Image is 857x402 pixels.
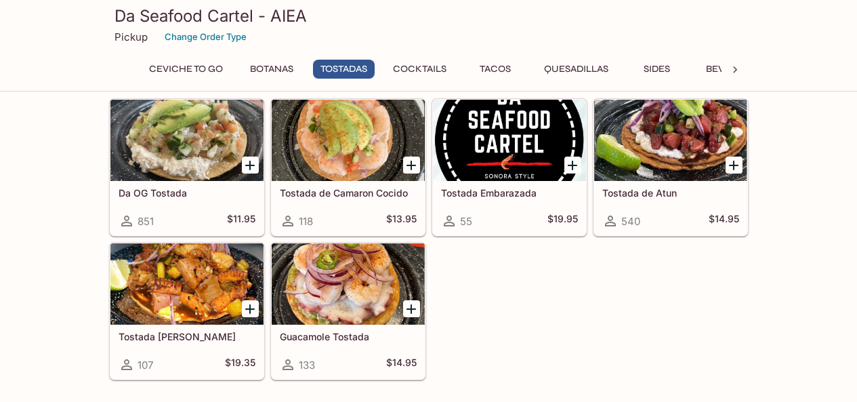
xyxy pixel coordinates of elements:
[242,157,259,174] button: Add Da OG Tostada
[114,5,743,26] h3: Da Seafood Cartel - AIEA
[119,331,255,342] h5: Tostada [PERSON_NAME]
[403,300,420,317] button: Add Guacamole Tostada
[593,99,748,236] a: Tostada de Atun540$14.95
[299,215,313,228] span: 118
[272,243,425,325] div: Guacamole Tostada
[537,60,616,79] button: Quesadillas
[241,60,302,79] button: Botanas
[299,359,315,371] span: 133
[280,187,417,199] h5: Tostada de Camaron Cocido
[432,99,587,236] a: Tostada Embarazada55$19.95
[621,215,640,228] span: 540
[280,331,417,342] h5: Guacamole Tostada
[698,60,770,79] button: Beverages
[602,187,739,199] h5: Tostada de Atun
[242,300,259,317] button: Add Tostada la Basta
[271,99,425,236] a: Tostada de Camaron Cocido118$13.95
[110,100,264,181] div: Da OG Tostada
[441,187,578,199] h5: Tostada Embarazada
[709,213,739,229] h5: $14.95
[460,215,472,228] span: 55
[110,243,264,325] div: Tostada la Basta
[110,243,264,380] a: Tostada [PERSON_NAME]107$19.35
[159,26,253,47] button: Change Order Type
[110,99,264,236] a: Da OG Tostada851$11.95
[119,187,255,199] h5: Da OG Tostada
[627,60,688,79] button: Sides
[271,243,425,380] a: Guacamole Tostada133$14.95
[433,100,586,181] div: Tostada Embarazada
[594,100,747,181] div: Tostada de Atun
[465,60,526,79] button: Tacos
[227,213,255,229] h5: $11.95
[138,359,153,371] span: 107
[564,157,581,174] button: Add Tostada Embarazada
[403,157,420,174] button: Add Tostada de Camaron Cocido
[114,31,148,43] p: Pickup
[313,60,375,79] button: Tostadas
[726,157,743,174] button: Add Tostada de Atun
[225,357,255,373] h5: $19.35
[142,60,230,79] button: Ceviche To Go
[547,213,578,229] h5: $19.95
[385,60,454,79] button: Cocktails
[138,215,154,228] span: 851
[386,213,417,229] h5: $13.95
[386,357,417,373] h5: $14.95
[272,100,425,181] div: Tostada de Camaron Cocido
